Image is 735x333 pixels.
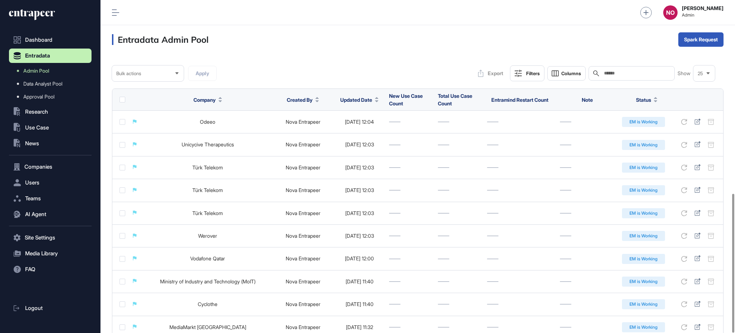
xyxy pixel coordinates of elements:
a: Nova Entrapeer [286,187,320,193]
span: Use Case [25,125,49,131]
span: Research [25,109,48,115]
div: EM is Working [622,299,665,309]
span: Companies [24,164,52,170]
span: FAQ [25,266,35,272]
a: Nova Entrapeer [286,301,320,307]
button: Users [9,175,92,190]
a: Nova Entrapeer [286,210,320,216]
span: Total Use Case Count [438,93,472,106]
div: EM is Working [622,117,665,127]
div: EM is Working [622,185,665,195]
a: Türk Telekom [192,187,223,193]
a: Werover [198,233,217,239]
span: AI Agent [25,211,46,217]
a: Ministry of Industry and Technology (MoIT) [160,278,256,284]
button: Export [474,66,507,81]
div: [DATE] 12:04 [337,119,382,125]
button: Company [193,96,222,104]
a: Nova Entrapeer [286,278,320,284]
span: Entradata [25,53,50,59]
a: Vodafone Qatar [190,255,225,261]
a: Nova Entrapeer [286,233,320,239]
div: EM is Working [622,140,665,150]
a: Nova Entrapeer [286,141,320,147]
div: EM is Working [622,254,665,264]
button: Updated Date [340,96,379,104]
span: Note [582,97,593,103]
a: Approval Pool [13,90,92,103]
button: Media Library [9,246,92,261]
button: Spark Request [678,32,724,47]
span: Company [193,96,216,104]
span: Logout [25,305,43,311]
a: Cyclothe [198,301,217,307]
button: Site Settings [9,231,92,245]
a: MediaMarkt [GEOGRAPHIC_DATA] [169,324,246,330]
button: Status [636,96,657,104]
button: AI Agent [9,207,92,222]
a: Dashboard [9,33,92,47]
div: [DATE] 12:00 [337,256,382,261]
span: Bulk actions [116,71,141,76]
span: Data Analyst Pool [23,81,62,87]
div: [DATE] 11:40 [337,279,382,284]
strong: [PERSON_NAME] [682,5,724,11]
div: [DATE] 11:40 [337,301,382,307]
h3: Entradata Admin Pool [112,34,209,45]
button: Filters [510,65,544,81]
div: [DATE] 11:32 [337,324,382,330]
a: Türk Telekom [192,164,223,170]
span: Media Library [25,251,58,256]
div: EM is Working [622,208,665,218]
span: Teams [25,196,41,201]
span: Columns [561,71,581,76]
span: Site Settings [25,235,55,241]
a: Nova Entrapeer [286,324,320,330]
div: EM is Working [622,322,665,332]
a: Data Analyst Pool [13,77,92,90]
span: Admin Pool [23,68,49,74]
a: Türk Telekom [192,210,223,216]
span: Admin [682,13,724,18]
span: Approval Pool [23,94,55,100]
div: [DATE] 12:03 [337,165,382,170]
div: [DATE] 12:03 [337,210,382,216]
button: Research [9,105,92,119]
div: [DATE] 12:03 [337,142,382,147]
button: FAQ [9,262,92,277]
button: NO [663,5,678,20]
span: Status [636,96,651,104]
span: Dashboard [25,37,52,43]
span: News [25,141,39,146]
div: EM is Working [622,277,665,287]
div: EM is Working [622,231,665,241]
span: New Use Case Count [389,93,423,106]
span: 25 [698,71,703,76]
button: Entradata [9,49,92,63]
button: Companies [9,160,92,174]
span: Entramind Restart Count [491,97,548,103]
button: Teams [9,191,92,206]
span: Show [678,70,690,76]
span: Created By [287,96,313,104]
a: Nova Entrapeer [286,119,320,125]
span: Users [25,180,39,186]
div: Filters [526,70,540,76]
div: EM is Working [622,163,665,173]
button: Columns [547,66,586,81]
a: Logout [9,301,92,315]
div: [DATE] 12:03 [337,233,382,239]
a: Unicycive Therapeutics [182,141,234,147]
button: Created By [287,96,319,104]
button: Use Case [9,120,92,135]
a: Nova Entrapeer [286,164,320,170]
a: Nova Entrapeer [286,255,320,261]
button: News [9,136,92,151]
a: Admin Pool [13,64,92,77]
span: Updated Date [340,96,372,104]
div: [DATE] 12:03 [337,187,382,193]
a: Odeeo [200,119,215,125]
